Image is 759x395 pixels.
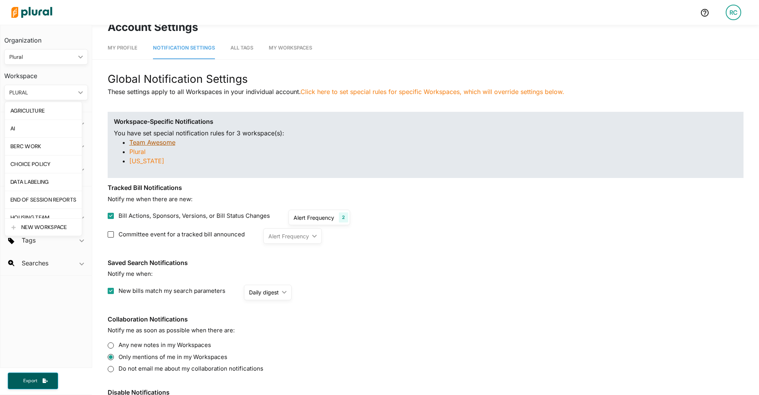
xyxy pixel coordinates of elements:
[5,155,82,173] a: CHOICE POLICY
[118,353,227,362] span: Only mentions of me in my Workspaces
[10,143,76,150] div: BERC WORK
[249,288,279,296] div: Daily digest
[4,65,88,82] h3: Workspace
[114,118,737,125] h3: Workspace-Specific Notifications
[118,287,225,296] span: New bills match my search parameters
[118,212,270,221] span: Bill Actions, Sponsors, Versions, or Bill Status Changes
[294,214,334,222] div: Alert Frequency
[108,195,744,204] p: Notify me when there are new:
[5,191,82,209] a: END OF SESSION REPORTS
[129,148,146,156] a: Plural
[5,137,82,155] a: BERC WORK
[118,230,245,239] span: Committee event for a tracked bill announced
[339,212,348,222] div: 2
[733,369,751,387] iframe: Intercom live chat
[108,184,744,192] h3: Tracked Bill Notifications
[726,5,741,20] div: RC
[10,125,76,132] div: AI
[108,87,744,96] p: These settings apply to all Workspaces in your individual account.
[10,108,76,114] div: AGRICULTURE
[108,341,744,350] label: Any new notes in my Workspaces
[10,197,76,203] div: END OF SESSION REPORTS
[108,45,137,51] span: My Profile
[230,45,253,51] span: All Tags
[153,37,215,59] a: Notification Settings
[108,213,114,219] input: Bill Actions, Sponsors, Versions, or Bill Status Changes
[10,179,76,185] div: DATA LABELING
[269,45,312,51] span: My Workspaces
[108,259,744,267] h3: Saved Search Notifications
[21,224,76,231] div: NEW WORKSPACE
[5,173,82,191] a: DATA LABELING
[10,161,76,168] div: CHOICE POLICY
[108,19,744,35] h1: Account Settings
[108,366,114,372] input: Do not email me about my collaboration notifications
[108,288,114,294] input: New bills match my search parameters
[230,37,253,59] a: All Tags
[4,29,88,46] h3: Organization
[22,259,48,267] h2: Searches
[108,342,114,349] input: Any new notes in my Workspaces
[108,270,744,279] p: Notify me when:
[108,326,744,335] p: Notify me as soon as possible when there are:
[129,139,175,146] a: Team Awesome
[153,45,215,51] span: Notification Settings
[0,186,92,205] h4: Saved
[108,112,744,178] div: You have set special notification rules for 3 workspace(s) :
[720,2,747,23] a: RC
[108,354,114,360] input: Only mentions of me in my Workspaces
[18,378,43,384] span: Export
[108,364,744,373] label: Do not email me about my collaboration notifications
[129,157,164,165] a: [US_STATE]
[8,373,58,389] button: Export
[301,88,564,96] a: Click here to set special rules for specific Workspaces, which will override settings below.
[269,37,312,59] a: My Workspaces
[10,214,76,221] div: HOUSING TEAM
[5,218,82,236] a: NEW WORKSPACE
[9,53,75,61] div: Plural
[268,232,309,240] div: Alert Frequency
[9,89,75,97] div: PLURAL
[5,209,82,226] a: HOUSING TEAM
[108,71,744,87] div: Global Notification Settings
[108,37,137,59] a: My Profile
[5,120,82,137] a: AI
[108,316,744,323] h3: Collaboration Notifications
[108,231,114,238] input: Committee event for a tracked bill announced
[5,102,82,120] a: AGRICULTURE
[22,236,36,245] h2: Tags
